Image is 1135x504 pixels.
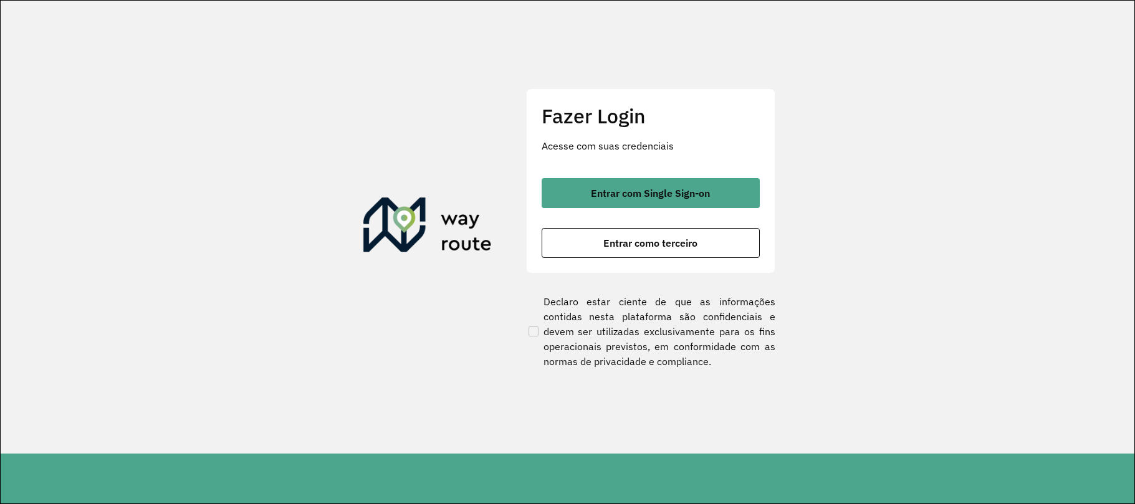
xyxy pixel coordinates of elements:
[363,197,492,257] img: Roteirizador AmbevTech
[542,228,760,258] button: button
[542,104,760,128] h2: Fazer Login
[542,138,760,153] p: Acesse com suas credenciais
[603,238,697,248] span: Entrar como terceiro
[542,178,760,208] button: button
[591,188,710,198] span: Entrar com Single Sign-on
[526,294,775,369] label: Declaro estar ciente de que as informações contidas nesta plataforma são confidenciais e devem se...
